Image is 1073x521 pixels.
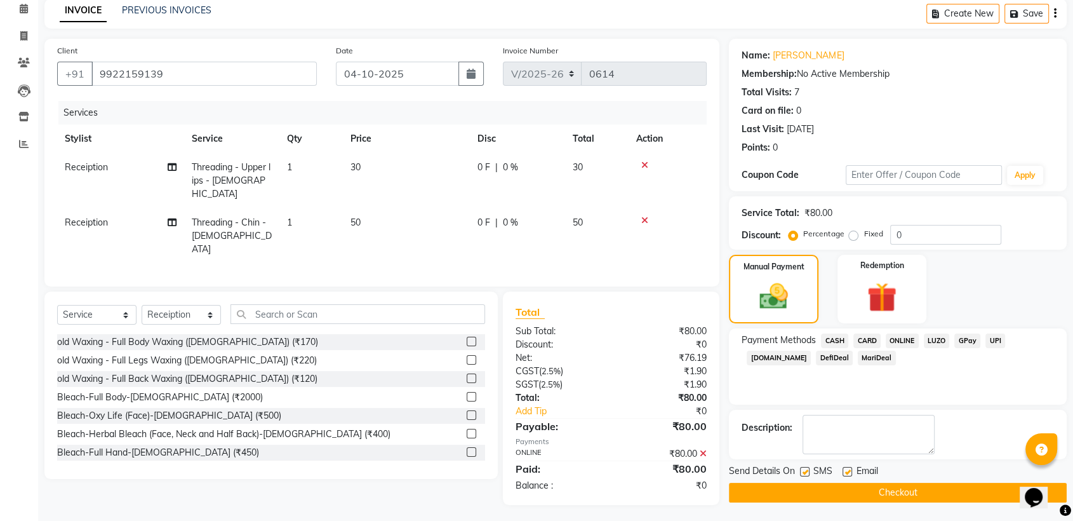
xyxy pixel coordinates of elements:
[787,123,814,136] div: [DATE]
[611,351,717,365] div: ₹76.19
[506,447,611,461] div: ONLINE
[611,378,717,391] div: ₹1.90
[858,351,896,365] span: MariDeal
[742,141,770,154] div: Points:
[742,86,792,99] div: Total Visits:
[506,405,629,418] a: Add Tip
[516,379,538,390] span: SGST
[573,161,583,173] span: 30
[506,325,611,338] div: Sub Total:
[804,206,832,220] div: ₹80.00
[57,335,318,349] div: old Waxing - Full Body Waxing ([DEMOGRAPHIC_DATA]) (₹170)
[503,216,518,229] span: 0 %
[729,464,795,480] span: Send Details On
[516,365,539,377] span: CGST
[773,49,844,62] a: [PERSON_NAME]
[886,334,919,348] span: ONLINE
[477,216,490,229] span: 0 F
[58,101,716,125] div: Services
[611,419,717,434] div: ₹80.00
[230,304,485,324] input: Search or Scan
[542,366,561,376] span: 2.5%
[611,325,717,338] div: ₹80.00
[611,365,717,378] div: ₹1.90
[516,436,707,447] div: Payments
[816,351,853,365] span: DefiDeal
[506,378,611,391] div: ( )
[279,125,343,153] th: Qty
[1004,4,1049,24] button: Save
[516,306,545,319] span: Total
[954,334,980,348] span: GPay
[506,351,611,365] div: Net:
[926,4,999,24] button: Create New
[856,464,877,480] span: Email
[470,125,565,153] th: Disc
[65,217,108,228] span: Receiption
[57,391,263,404] div: Bleach-Full Body-[DEMOGRAPHIC_DATA] (₹2000)
[57,428,390,441] div: Bleach-Herbal Bleach (Face, Neck and Half Back)-[DEMOGRAPHIC_DATA] (₹400)
[57,62,93,86] button: +91
[192,217,272,255] span: Threading - Chin - [DEMOGRAPHIC_DATA]
[742,49,770,62] div: Name:
[57,372,317,386] div: old Waxing - Full Back Waxing ([DEMOGRAPHIC_DATA]) (₹120)
[495,216,498,229] span: |
[860,260,903,271] label: Redemption
[57,409,281,423] div: Bleach-Oxy Life (Face)-[DEMOGRAPHIC_DATA] (₹500)
[57,354,317,367] div: old Waxing - Full Legs Waxing ([DEMOGRAPHIC_DATA]) (₹220)
[57,125,184,153] th: Stylist
[853,334,881,348] span: CARD
[794,86,799,99] div: 7
[924,334,950,348] span: LUZO
[743,261,804,273] label: Manual Payment
[985,334,1005,348] span: UPI
[506,419,611,434] div: Payable:
[91,62,317,86] input: Search by Name/Mobile/Email/Code
[629,405,716,418] div: ₹0
[858,279,905,316] img: _gift.svg
[796,104,801,118] div: 0
[495,161,498,174] span: |
[742,229,781,242] div: Discount:
[287,217,292,228] span: 1
[541,379,560,389] span: 2.5%
[742,123,784,136] div: Last Visit:
[192,161,270,200] span: Threading - Upper lips - [DEMOGRAPHIC_DATA]
[1020,470,1060,508] iframe: chat widget
[350,161,361,173] span: 30
[863,228,883,240] label: Fixed
[343,125,470,153] th: Price
[729,483,1067,503] button: Checkout
[336,45,353,57] label: Date
[57,446,259,459] div: Bleach-Full Hand-[DEMOGRAPHIC_DATA] (₹450)
[611,461,717,477] div: ₹80.00
[503,45,558,57] label: Invoice Number
[747,351,811,365] span: [DOMAIN_NAME]
[742,67,797,81] div: Membership:
[742,67,1054,81] div: No Active Membership
[565,125,629,153] th: Total
[611,447,717,461] div: ₹80.00
[1007,166,1043,185] button: Apply
[503,161,518,174] span: 0 %
[821,334,848,348] span: CASH
[506,461,611,477] div: Paid:
[742,421,792,435] div: Description:
[65,161,108,173] span: Receiption
[611,479,717,492] div: ₹0
[742,334,816,347] span: Payment Methods
[611,338,717,351] div: ₹0
[184,125,279,153] th: Service
[506,365,611,378] div: ( )
[506,479,611,492] div: Balance :
[813,464,832,480] span: SMS
[506,338,611,351] div: Discount:
[611,391,717,405] div: ₹80.00
[846,165,1002,185] input: Enter Offer / Coupon Code
[573,217,583,228] span: 50
[477,161,490,174] span: 0 F
[122,4,211,16] a: PREVIOUS INVOICES
[350,217,361,228] span: 50
[742,104,794,118] div: Card on file:
[57,45,77,57] label: Client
